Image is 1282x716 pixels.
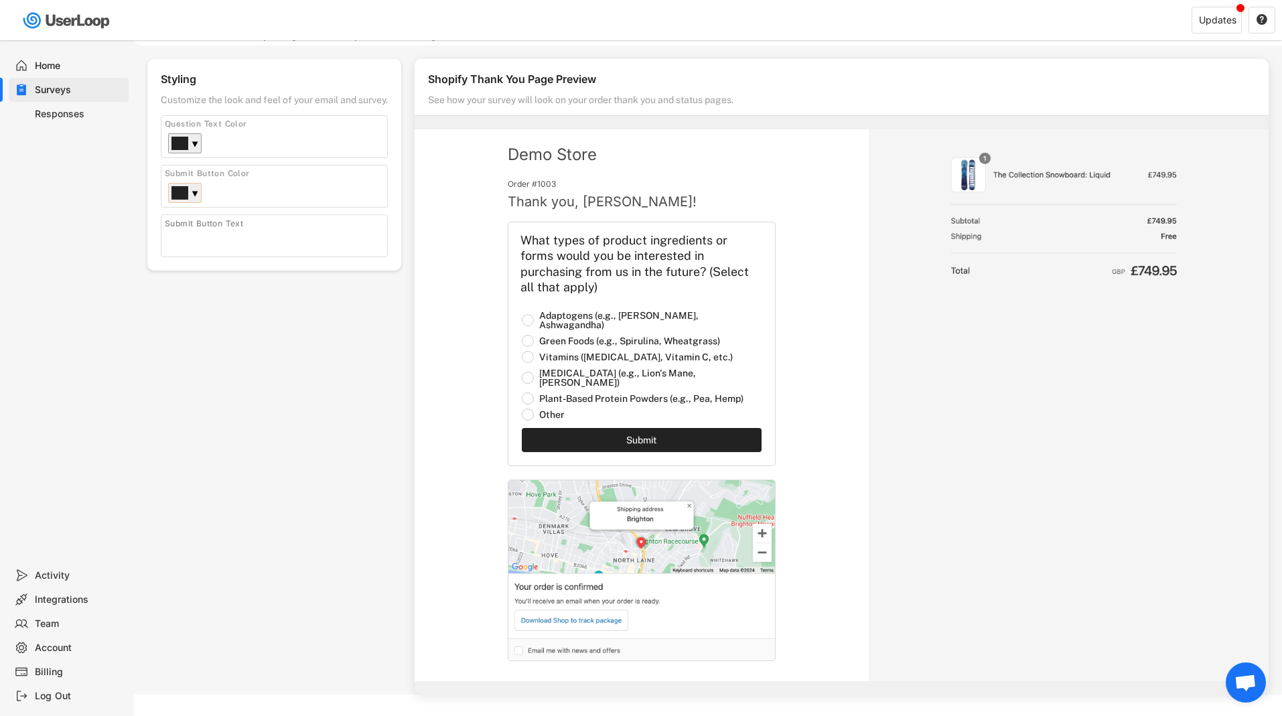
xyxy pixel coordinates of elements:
[535,336,762,346] label: Green Foods (e.g., Spirulina, Wheatgrass)
[35,618,123,630] div: Team
[535,394,762,403] label: Plant-Based Protein Powders (e.g., Pea, Hemp)
[1199,15,1236,25] div: Updates
[165,169,250,180] div: Submit Button Color
[535,352,762,362] label: Vitamins ([MEDICAL_DATA], Vitamin C, etc.)
[508,180,776,188] div: Order #1003
[1256,14,1268,26] button: 
[35,593,123,606] div: Integrations
[535,410,762,419] label: Other
[192,138,198,151] div: ▼
[508,195,776,208] div: Thank you, [PERSON_NAME]!
[1257,13,1267,25] text: 
[35,108,123,121] div: Responses
[520,232,763,295] div: What types of product ingredients or forms would you be interested in purchasing from us in the f...
[20,7,115,34] img: userloop-logo-01.svg
[428,72,1269,90] div: Shopify Thank You Page Preview
[35,60,123,72] div: Home
[35,569,123,582] div: Activity
[35,666,123,678] div: Billing
[508,147,776,163] div: Demo Store
[1226,662,1266,703] a: Open chat
[192,188,198,201] div: ▼
[535,368,762,387] label: [MEDICAL_DATA] (e.g., Lion's Mane, [PERSON_NAME])
[161,94,388,112] div: Customize the look and feel of your email and survey.
[35,690,123,703] div: Log Out
[35,642,123,654] div: Account
[165,119,247,130] div: Question Text Color
[522,428,762,452] button: Submit
[535,311,762,330] label: Adaptogens (e.g., [PERSON_NAME], Ashwagandha)
[428,94,733,112] div: See how your survey will look on your order thank you and status pages.
[35,84,123,96] div: Surveys
[934,143,1202,297] img: CleanShot%202024-04-04%20at%2015.28.09%402x.png
[508,480,775,660] img: CleanShot%202024-04-04%20at%2015.34.03%402x.png
[161,72,388,90] div: Styling
[165,218,243,229] div: Submit Button Text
